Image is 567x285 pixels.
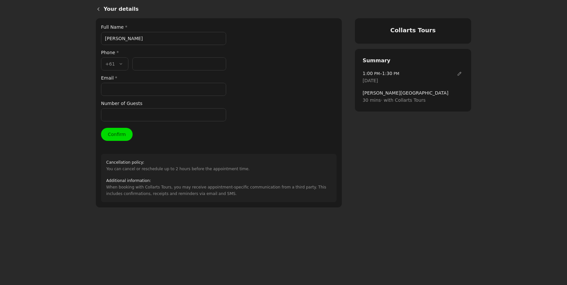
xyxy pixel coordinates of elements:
h2: Additional information : [106,177,331,184]
span: 1:30 [382,71,392,76]
h4: Collarts Tours [363,26,463,35]
div: When booking with Collarts Tours, you may receive appointment-specific communication from a third... [106,177,331,197]
label: Number of Guests [101,100,226,107]
span: – [363,70,400,77]
h2: Summary [363,57,463,65]
button: Edit date and time [456,70,463,78]
span: ​ [456,70,463,78]
div: Phone [101,49,226,56]
div: You can cancel or reschedule up to 2 hours before the appointment time. [106,159,250,172]
label: Email [101,74,226,82]
span: 30 mins · with Collarts Tours [363,97,463,104]
label: Full Name [101,23,226,31]
span: PM [373,71,380,76]
button: Confirm [101,128,133,141]
span: 1:00 [363,71,373,76]
h2: Cancellation policy : [106,159,250,166]
span: PM [392,71,399,76]
span: [PERSON_NAME][GEOGRAPHIC_DATA] [363,89,463,97]
input: Verified by Zero Phishing [101,32,226,45]
button: +61 [101,57,128,70]
span: [DATE] [363,77,378,84]
a: Back [91,1,104,17]
h1: Your details [104,5,471,13]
